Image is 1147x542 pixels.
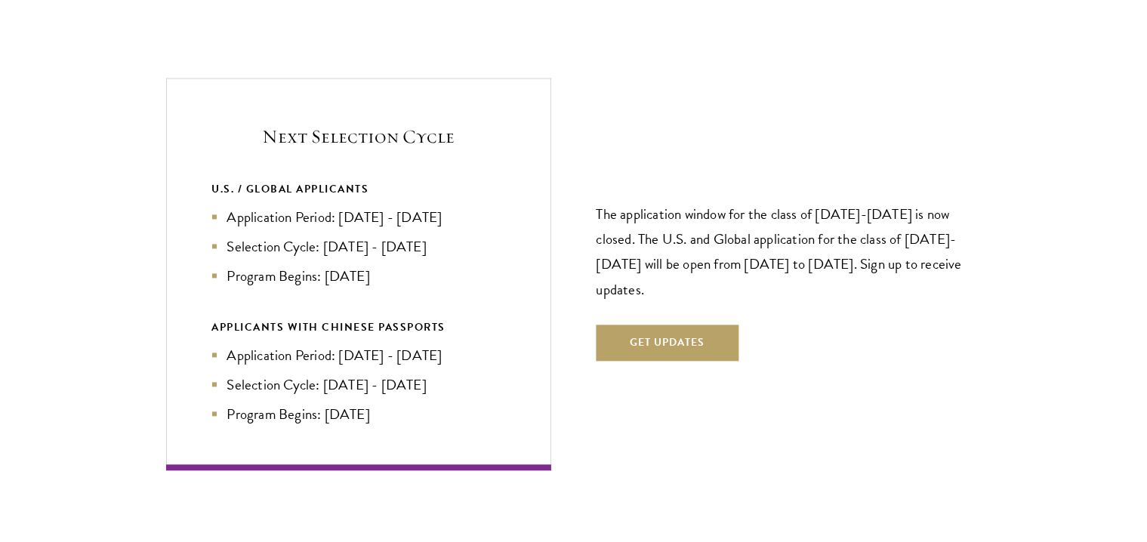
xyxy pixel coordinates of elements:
[597,325,739,361] button: Get Updates
[597,202,982,301] p: The application window for the class of [DATE]-[DATE] is now closed. The U.S. and Global applicat...
[212,403,505,425] li: Program Begins: [DATE]
[212,206,505,228] li: Application Period: [DATE] - [DATE]
[212,236,505,257] li: Selection Cycle: [DATE] - [DATE]
[212,374,505,396] li: Selection Cycle: [DATE] - [DATE]
[212,265,505,287] li: Program Begins: [DATE]
[212,124,505,149] h5: Next Selection Cycle
[212,318,505,337] div: APPLICANTS WITH CHINESE PASSPORTS
[212,344,505,366] li: Application Period: [DATE] - [DATE]
[212,180,505,199] div: U.S. / GLOBAL APPLICANTS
